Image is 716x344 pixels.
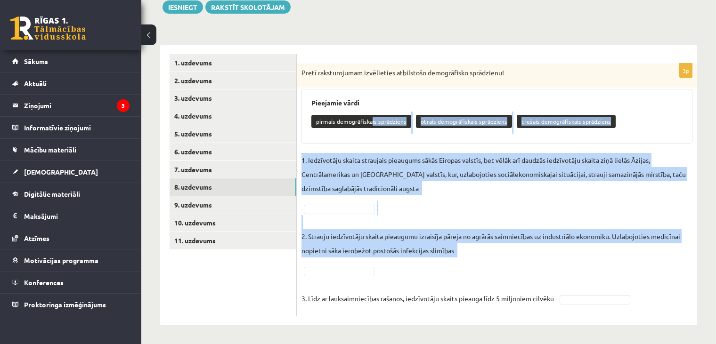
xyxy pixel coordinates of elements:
[416,115,512,128] p: otrais demogrāfiskais sprādziens
[12,227,130,249] a: Atzīmes
[12,72,130,94] a: Aktuāli
[12,95,130,116] a: Ziņojumi3
[24,256,98,264] span: Motivācijas programma
[170,107,296,125] a: 4. uzdevums
[24,234,49,242] span: Atzīmes
[205,0,291,14] a: Rakstīt skolotājam
[12,205,130,227] a: Maksājumi
[170,232,296,249] a: 11. uzdevums
[24,95,130,116] legend: Ziņojumi
[170,54,296,72] a: 1. uzdevums
[170,161,296,178] a: 7. uzdevums
[12,139,130,160] a: Mācību materiāli
[301,277,557,305] p: 3. Līdz ar lauksaimniecības rašanos, iedzīvotāju skaits pieauga līdz 5 miljoniem cilvēku -
[24,79,47,88] span: Aktuāli
[10,16,86,40] a: Rīgas 1. Tālmācības vidusskola
[12,294,130,315] a: Proktoringa izmēģinājums
[170,178,296,196] a: 8. uzdevums
[24,168,98,176] span: [DEMOGRAPHIC_DATA]
[12,117,130,138] a: Informatīvie ziņojumi
[24,57,48,65] span: Sākums
[170,214,296,232] a: 10. uzdevums
[163,0,203,14] button: Iesniegt
[311,99,683,107] h3: Pieejamie vārdi
[12,161,130,183] a: [DEMOGRAPHIC_DATA]
[301,215,692,257] p: 2. Strauju iedzīvotāju skaita pieaugumu izraisīja pāreja no agrārās saimniecības uz industriālo e...
[170,125,296,143] a: 5. uzdevums
[12,249,130,271] a: Motivācijas programma
[170,143,296,160] a: 6. uzdevums
[170,89,296,107] a: 3. uzdevums
[679,63,692,78] p: 3p
[170,72,296,89] a: 2. uzdevums
[24,117,130,138] legend: Informatīvie ziņojumi
[12,50,130,72] a: Sākums
[24,205,130,227] legend: Maksājumi
[24,145,76,154] span: Mācību materiāli
[12,183,130,205] a: Digitālie materiāli
[117,99,130,112] i: 3
[24,300,106,309] span: Proktoringa izmēģinājums
[311,115,411,128] p: pirmais demogrāfiskais sprādziens
[24,278,64,287] span: Konferences
[12,272,130,293] a: Konferences
[24,190,80,198] span: Digitālie materiāli
[301,153,692,195] p: 1. Iedzīvotāju skaita straujais pieaugums sākās Eiropas valstīs, bet vēlāk arī daudzās iedzīvotāj...
[517,115,616,128] p: trešais demogrāfiskais sprādziens
[301,68,645,78] p: Pretī raksturojumam izvēlieties atbilstošo demogrāfisko sprādzienu!
[170,196,296,214] a: 9. uzdevums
